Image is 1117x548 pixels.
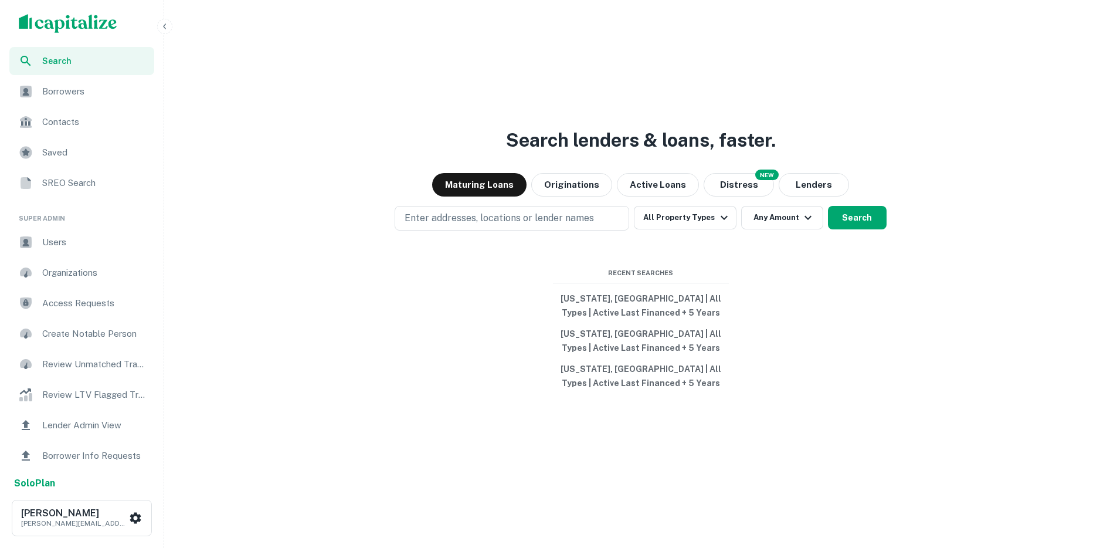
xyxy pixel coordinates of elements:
span: Saved [42,146,147,160]
button: Originations [531,173,612,197]
span: Borrowers [42,84,147,99]
span: Access Requests [42,296,147,310]
a: Saved [9,138,154,167]
span: Create Notable Person [42,327,147,341]
span: Lender Admin View [42,418,147,432]
p: Enter addresses, locations or lender names [405,211,594,225]
a: Users [9,228,154,256]
span: SREO Search [42,176,147,190]
img: capitalize-logo.png [19,14,117,33]
li: Super Admin [9,199,154,228]
a: Borrowers [9,77,154,106]
span: Contacts [42,115,147,129]
a: Organizations [9,259,154,287]
a: Borrower Info Requests [9,442,154,470]
button: Any Amount [741,206,823,229]
span: Review LTV Flagged Transactions [42,388,147,402]
strong: Solo Plan [14,478,55,489]
a: Create Notable Person [9,320,154,348]
span: Search [42,55,147,67]
button: Maturing Loans [432,173,527,197]
a: SoloPlan [14,476,55,491]
button: Lenders [779,173,849,197]
span: Review Unmatched Transactions [42,357,147,371]
span: Recent Searches [553,268,729,278]
a: Search [9,47,154,75]
button: All Property Types [634,206,736,229]
button: Search [828,206,887,229]
button: Search distressed loans with lien and other non-mortgage details. [704,173,774,197]
button: [US_STATE], [GEOGRAPHIC_DATA] | All Types | Active Last Financed + 5 Years [553,358,729,394]
iframe: Chat Widget [1058,454,1117,510]
button: [US_STATE], [GEOGRAPHIC_DATA] | All Types | Active Last Financed + 5 Years [553,288,729,323]
h3: Search lenders & loans, faster. [506,126,776,154]
h6: [PERSON_NAME] [21,509,127,518]
button: Active Loans [617,173,699,197]
button: [US_STATE], [GEOGRAPHIC_DATA] | All Types | Active Last Financed + 5 Years [553,323,729,358]
p: [PERSON_NAME][EMAIL_ADDRESS][DOMAIN_NAME] [21,518,127,529]
span: Users [42,235,147,249]
a: Access Requests [9,289,154,317]
a: SREO Search [9,169,154,197]
span: Organizations [42,266,147,280]
span: Borrower Info Requests [42,449,147,463]
button: [PERSON_NAME][PERSON_NAME][EMAIL_ADDRESS][DOMAIN_NAME] [12,500,152,536]
a: Contacts [9,108,154,136]
div: NEW [755,170,779,180]
a: Review LTV Flagged Transactions [9,381,154,409]
a: Lender Admin View [9,411,154,439]
button: Enter addresses, locations or lender names [395,206,629,231]
a: Review Unmatched Transactions [9,350,154,378]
